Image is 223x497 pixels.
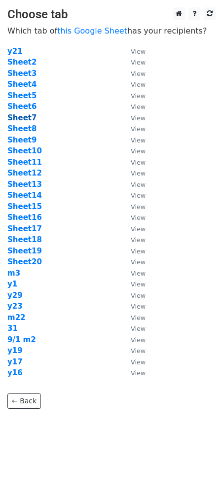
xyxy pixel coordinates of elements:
[7,136,37,144] a: Sheet9
[121,202,146,211] a: View
[174,450,223,497] div: Chat Widget
[7,102,37,111] strong: Sheet6
[7,291,23,300] a: y29
[7,313,26,322] strong: m22
[7,47,23,56] a: y21
[131,170,146,177] small: View
[7,393,41,409] a: ← Back
[121,269,146,278] a: View
[7,69,37,78] strong: Sheet3
[121,357,146,366] a: View
[121,113,146,122] a: View
[7,7,216,22] h3: Choose tab
[121,102,146,111] a: View
[7,202,42,211] strong: Sheet15
[131,159,146,166] small: View
[7,158,42,167] strong: Sheet11
[57,26,127,35] a: this Google Sheet
[121,335,146,344] a: View
[131,236,146,244] small: View
[121,302,146,311] a: View
[131,48,146,55] small: View
[131,81,146,88] small: View
[7,113,37,122] a: Sheet7
[131,92,146,100] small: View
[121,291,146,300] a: View
[121,124,146,133] a: View
[131,70,146,77] small: View
[7,169,42,177] a: Sheet12
[121,280,146,288] a: View
[121,224,146,233] a: View
[7,335,36,344] a: 9/1 m2
[121,368,146,377] a: View
[121,313,146,322] a: View
[7,269,20,278] a: m3
[121,91,146,100] a: View
[131,358,146,366] small: View
[131,192,146,199] small: View
[121,191,146,200] a: View
[121,136,146,144] a: View
[121,146,146,155] a: View
[7,280,17,288] a: y1
[121,80,146,89] a: View
[121,47,146,56] a: View
[121,58,146,67] a: View
[121,69,146,78] a: View
[7,146,42,155] a: Sheet10
[7,235,42,244] a: Sheet18
[7,302,23,311] a: y23
[131,147,146,155] small: View
[7,357,23,366] a: y17
[7,346,23,355] a: y19
[7,224,42,233] a: Sheet17
[7,213,42,222] a: Sheet16
[7,180,42,189] a: Sheet13
[121,257,146,266] a: View
[7,124,37,133] a: Sheet8
[7,26,216,36] p: Which tab of has your recipients?
[131,114,146,122] small: View
[131,59,146,66] small: View
[131,225,146,233] small: View
[7,247,42,255] strong: Sheet19
[7,257,42,266] a: Sheet20
[121,346,146,355] a: View
[131,248,146,255] small: View
[7,80,37,89] a: Sheet4
[131,181,146,188] small: View
[121,169,146,177] a: View
[7,324,18,333] a: 31
[131,203,146,211] small: View
[131,347,146,355] small: View
[7,91,37,100] strong: Sheet5
[131,258,146,266] small: View
[121,247,146,255] a: View
[7,368,23,377] a: y16
[7,58,37,67] a: Sheet2
[131,325,146,332] small: View
[121,213,146,222] a: View
[121,235,146,244] a: View
[7,191,42,200] a: Sheet14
